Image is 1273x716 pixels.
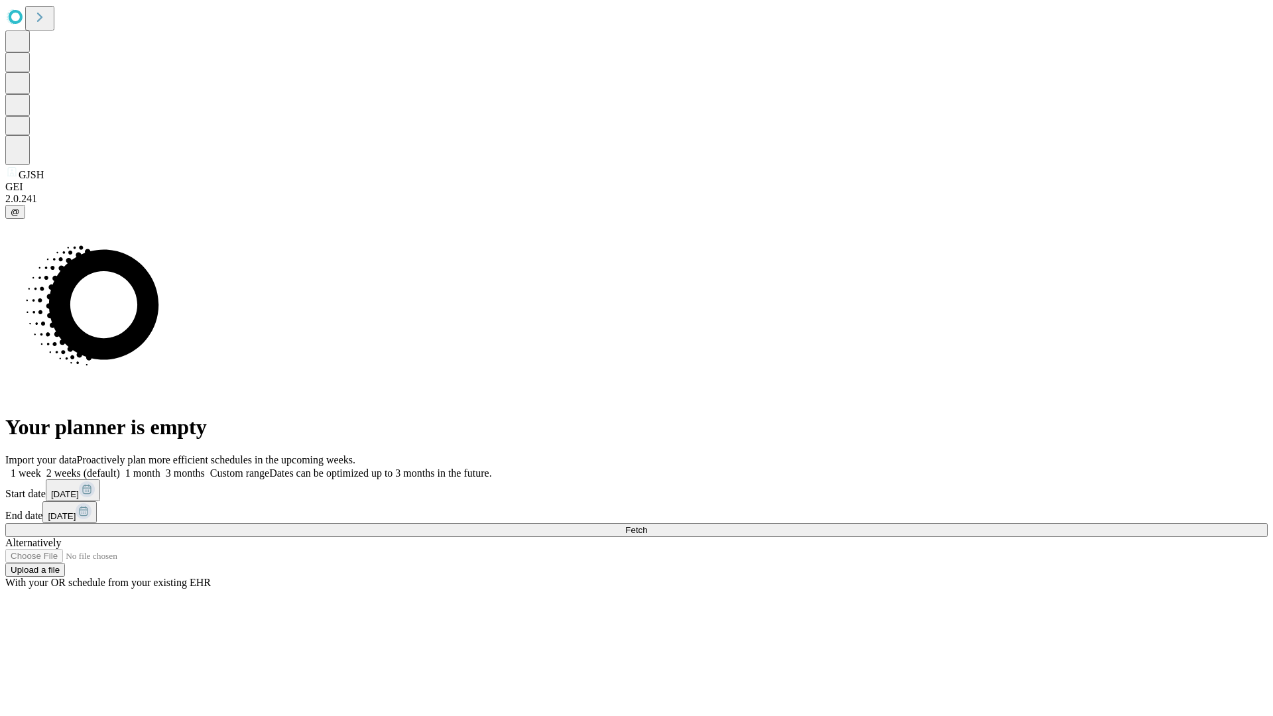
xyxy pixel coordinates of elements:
span: 3 months [166,467,205,479]
span: With your OR schedule from your existing EHR [5,577,211,588]
div: 2.0.241 [5,193,1268,205]
span: Proactively plan more efficient schedules in the upcoming weeks. [77,454,355,465]
button: Upload a file [5,563,65,577]
span: Import your data [5,454,77,465]
div: Start date [5,479,1268,501]
span: GJSH [19,169,44,180]
div: GEI [5,181,1268,193]
span: 2 weeks (default) [46,467,120,479]
span: 1 week [11,467,41,479]
span: @ [11,207,20,217]
span: [DATE] [51,489,79,499]
h1: Your planner is empty [5,415,1268,440]
button: [DATE] [42,501,97,523]
span: Dates can be optimized up to 3 months in the future. [269,467,491,479]
button: Fetch [5,523,1268,537]
span: Custom range [210,467,269,479]
div: End date [5,501,1268,523]
span: 1 month [125,467,160,479]
span: Alternatively [5,537,61,548]
span: [DATE] [48,511,76,521]
span: Fetch [625,525,647,535]
button: [DATE] [46,479,100,501]
button: @ [5,205,25,219]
